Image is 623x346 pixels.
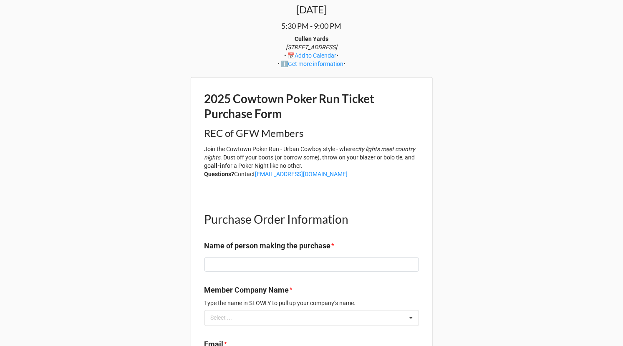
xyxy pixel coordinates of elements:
[204,171,235,177] strong: Questions?
[204,284,289,296] label: Member Company Name
[211,162,225,169] strong: all-in
[7,3,616,16] h2: [DATE]
[204,127,419,140] h2: REC of GFW Members
[7,35,616,68] p: • 📅 • • ℹ️ •
[204,145,419,178] p: Join the Cowtown Poker Run - Urban Cowboy style - where . Dust off your boots (or borrow some), t...
[209,313,245,323] div: Select ...
[295,52,337,59] a: Add to Calendar
[286,44,337,51] em: [STREET_ADDRESS]
[295,35,328,42] strong: Cullen Yards
[255,171,348,177] a: [EMAIL_ADDRESS][DOMAIN_NAME]
[288,61,343,67] a: Get more information
[204,299,419,307] p: Type the name in SLOWLY to pull up your company’s name.
[7,21,616,31] h3: 5:30 PM - 9:00 PM
[204,212,419,227] h1: Purchase Order Information
[204,91,375,121] strong: 2025 Cowtown Poker Run Ticket Purchase Form
[204,240,331,252] label: Name of person making the purchase
[204,146,416,161] em: city lights meet country nights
